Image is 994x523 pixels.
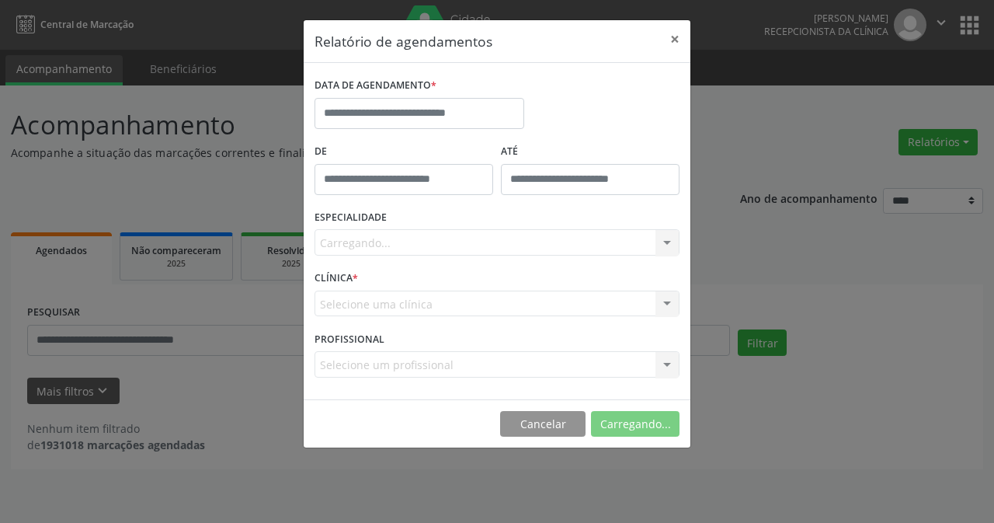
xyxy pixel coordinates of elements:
button: Cancelar [500,411,586,438]
label: CLÍNICA [315,267,358,291]
label: De [315,140,493,164]
button: Carregando... [591,411,679,438]
h5: Relatório de agendamentos [315,31,492,51]
label: ATÉ [501,140,679,164]
label: DATA DE AGENDAMENTO [315,74,436,98]
label: PROFISSIONAL [315,327,384,351]
button: Close [659,20,690,58]
label: ESPECIALIDADE [315,206,387,230]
